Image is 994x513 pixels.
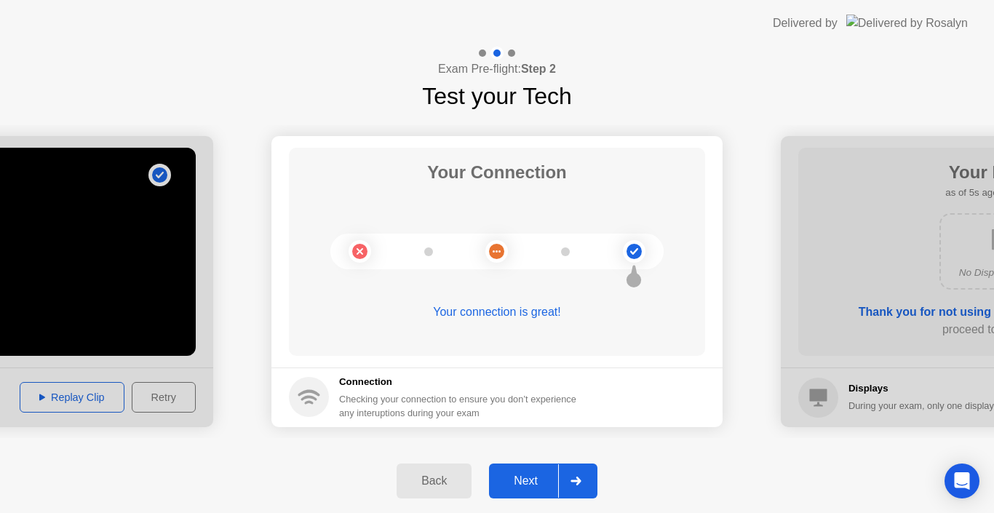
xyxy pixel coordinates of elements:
div: Checking your connection to ensure you don’t experience any interuptions during your exam [339,392,585,420]
div: Delivered by [773,15,838,32]
div: Back [401,474,467,488]
img: Delivered by Rosalyn [846,15,968,31]
div: Open Intercom Messenger [945,464,979,498]
button: Back [397,464,472,498]
h4: Exam Pre-flight: [438,60,556,78]
div: Next [493,474,558,488]
button: Next [489,464,597,498]
div: Your connection is great! [289,303,705,321]
h1: Your Connection [427,159,567,186]
h5: Connection [339,375,585,389]
h1: Test your Tech [422,79,572,114]
b: Step 2 [521,63,556,75]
